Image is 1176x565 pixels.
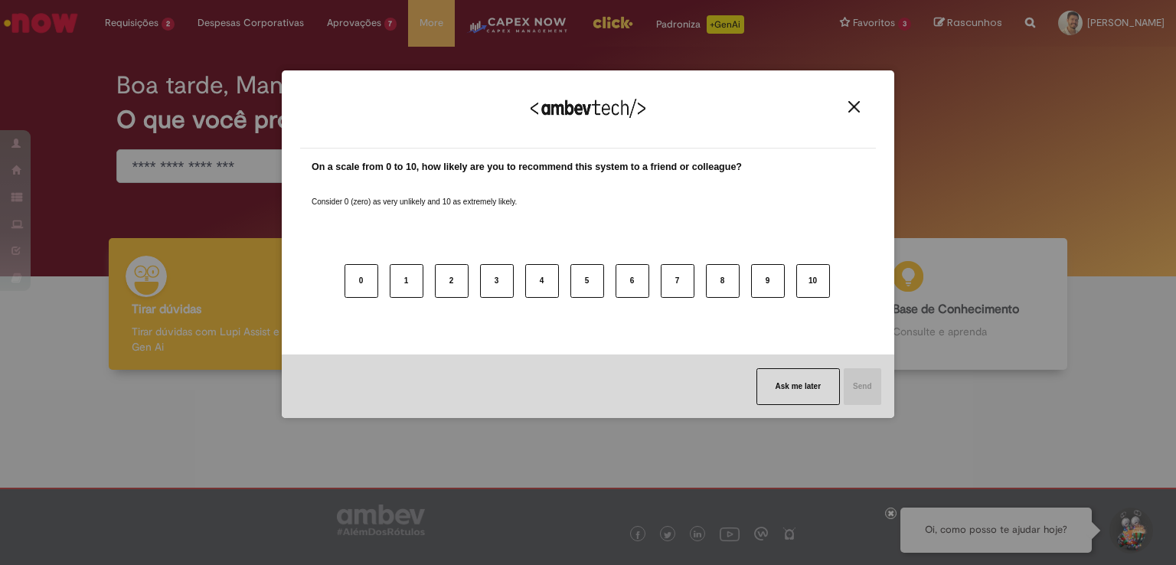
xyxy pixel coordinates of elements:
[570,264,604,298] button: 5
[312,178,517,207] label: Consider 0 (zero) as very unlikely and 10 as extremely likely.
[756,368,840,405] button: Ask me later
[616,264,649,298] button: 6
[844,100,864,113] button: Close
[848,101,860,113] img: Close
[390,264,423,298] button: 1
[345,264,378,298] button: 0
[531,99,645,118] img: Logo Ambevtech
[796,264,830,298] button: 10
[661,264,694,298] button: 7
[706,264,740,298] button: 8
[312,160,742,175] label: On a scale from 0 to 10, how likely are you to recommend this system to a friend or colleague?
[751,264,785,298] button: 9
[480,264,514,298] button: 3
[525,264,559,298] button: 4
[435,264,469,298] button: 2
